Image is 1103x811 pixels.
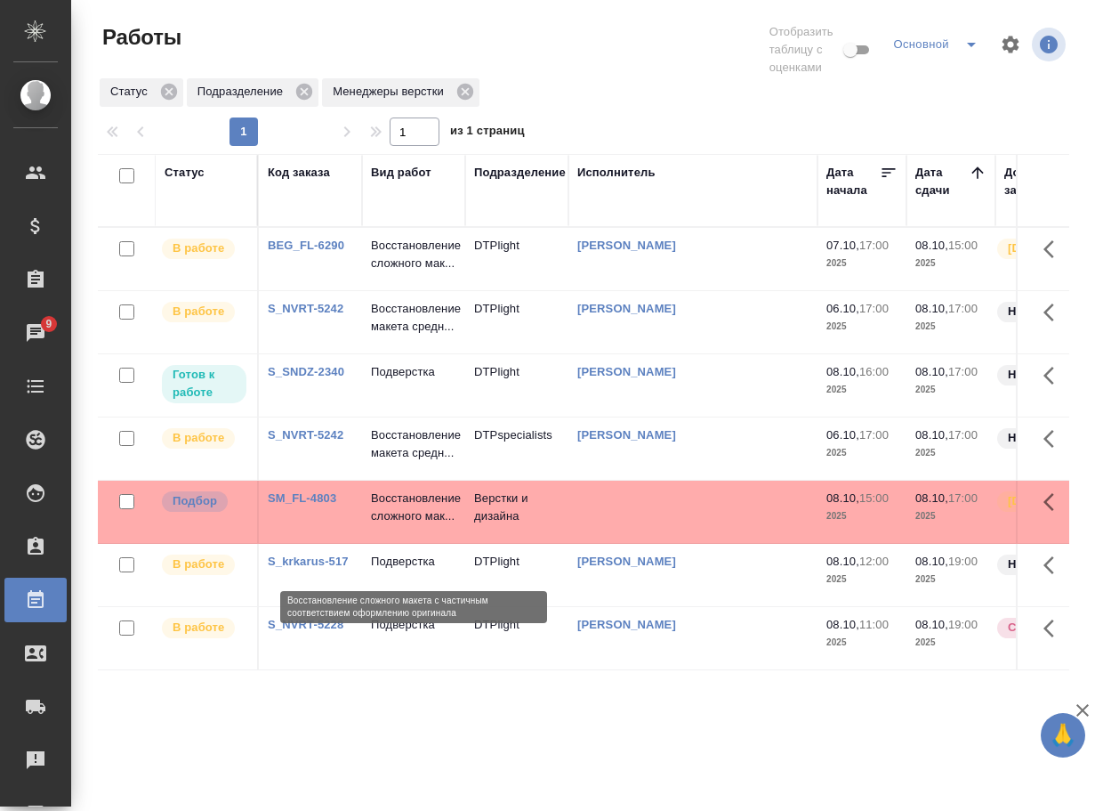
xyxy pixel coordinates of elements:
[1033,354,1075,397] button: Здесь прячутся важные кнопки
[465,607,568,669] td: DTPlight
[173,303,224,320] p: В работе
[915,491,948,505] p: 08.10,
[371,300,456,336] p: Восстановление макета средн...
[915,507,986,525] p: 2025
[1048,717,1078,754] span: 🙏
[948,428,978,442] p: 17:00
[1041,713,1085,758] button: 🙏
[948,618,978,631] p: 19:00
[915,618,948,631] p: 08.10,
[577,365,676,378] a: [PERSON_NAME]
[826,164,880,199] div: Дата начала
[322,78,479,107] div: Менеджеры верстки
[1008,619,1061,637] p: Срочный
[1008,492,1097,510] p: [DEMOGRAPHIC_DATA]
[859,302,889,315] p: 17:00
[915,634,986,652] p: 2025
[577,302,676,315] a: [PERSON_NAME]
[577,428,676,442] a: [PERSON_NAME]
[1033,481,1075,523] button: Здесь прячутся важные кнопки
[915,555,948,568] p: 08.10,
[826,255,898,272] p: 2025
[859,618,889,631] p: 11:00
[826,507,898,525] p: 2025
[859,491,889,505] p: 15:00
[915,318,986,336] p: 2025
[948,491,978,505] p: 17:00
[915,255,986,272] p: 2025
[371,426,456,462] p: Восстановление макета средн...
[160,300,248,324] div: Исполнитель выполняет работу
[333,83,450,101] p: Менеджеры верстки
[1008,239,1097,257] p: [DEMOGRAPHIC_DATA]
[826,318,898,336] p: 2025
[826,428,859,442] p: 06.10,
[187,78,318,107] div: Подразделение
[826,365,859,378] p: 08.10,
[826,239,859,252] p: 07.10,
[474,164,566,182] div: Подразделение
[371,616,456,634] p: Подверстка
[465,354,568,417] td: DTPlight
[948,239,978,252] p: 15:00
[1008,303,1084,320] p: Нормальный
[915,444,986,462] p: 2025
[160,363,248,405] div: Исполнитель может приступить к работе
[268,618,343,631] a: S_NVRT-5228
[35,315,62,333] span: 9
[948,555,978,568] p: 19:00
[826,555,859,568] p: 08.10,
[859,365,889,378] p: 16:00
[98,23,181,52] span: Работы
[465,481,568,543] td: Верстки и дизайна
[826,618,859,631] p: 08.10,
[948,302,978,315] p: 17:00
[268,491,336,505] a: SM_FL-4803
[160,553,248,577] div: Исполнитель выполняет работу
[859,428,889,442] p: 17:00
[268,365,344,378] a: S_SNDZ-2340
[100,78,183,107] div: Статус
[826,444,898,462] p: 2025
[915,365,948,378] p: 08.10,
[769,23,841,77] span: Отобразить таблицу с оценками
[948,365,978,378] p: 17:00
[826,634,898,652] p: 2025
[1033,607,1075,650] button: Здесь прячутся важные кнопки
[371,490,456,525] p: Восстановление сложного мак...
[165,164,205,182] div: Статус
[826,571,898,588] p: 2025
[577,164,656,182] div: Исполнитель
[889,30,989,59] div: split button
[1004,164,1098,199] div: Доп. статус заказа
[173,619,224,637] p: В работе
[1033,418,1075,460] button: Здесь прячутся важные кнопки
[1033,544,1075,587] button: Здесь прячутся важные кнопки
[173,492,217,510] p: Подбор
[268,555,349,568] a: S_krkarus-517
[826,302,859,315] p: 06.10,
[826,491,859,505] p: 08.10,
[268,428,343,442] a: S_NVRT-5242
[268,239,344,252] a: BEG_FL-6290
[465,544,568,606] td: DTPlight
[173,366,236,401] p: Готов к работе
[465,228,568,290] td: DTPlight
[859,239,889,252] p: 17:00
[160,426,248,450] div: Исполнитель выполняет работу
[915,571,986,588] p: 2025
[197,83,289,101] p: Подразделение
[577,555,676,568] a: [PERSON_NAME]
[371,237,456,272] p: Восстановление сложного мак...
[465,291,568,353] td: DTPlight
[1008,429,1084,447] p: Нормальный
[371,553,456,571] p: Подверстка
[268,302,343,315] a: S_NVRT-5242
[577,239,676,252] a: [PERSON_NAME]
[371,363,456,381] p: Подверстка
[915,381,986,399] p: 2025
[110,83,154,101] p: Статус
[450,120,525,146] span: из 1 страниц
[915,302,948,315] p: 08.10,
[915,428,948,442] p: 08.10,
